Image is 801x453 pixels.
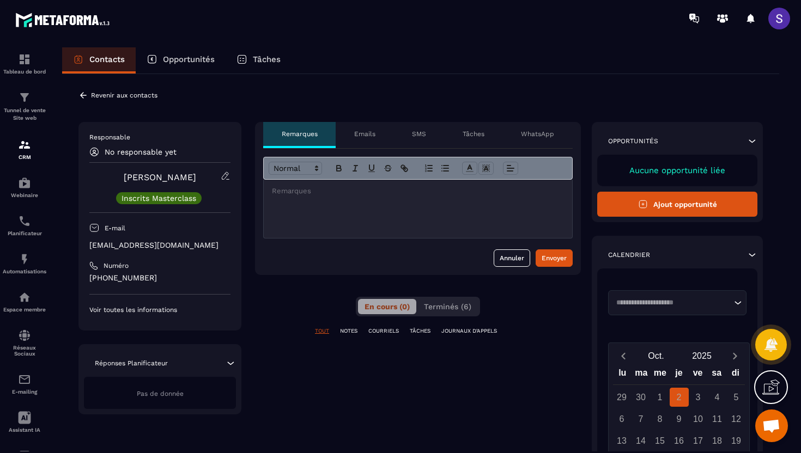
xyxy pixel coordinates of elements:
a: emailemailE-mailing [3,365,46,403]
img: email [18,373,31,386]
span: En cours (0) [365,302,410,311]
div: 9 [670,409,689,428]
p: Remarques [282,130,318,138]
p: No responsable yet [105,148,177,156]
p: E-mail [105,224,125,232]
p: Numéro [104,261,129,270]
div: 4 [708,388,727,407]
div: sa [707,365,726,384]
p: Emails [354,130,375,138]
p: Responsable [89,133,230,142]
button: Open months overlay [633,346,679,365]
div: 2 [670,388,689,407]
a: Tâches [226,47,292,74]
p: JOURNAUX D'APPELS [441,327,497,335]
div: ma [632,365,651,384]
a: schedulerschedulerPlanificateur [3,206,46,244]
button: Annuler [494,249,530,267]
p: E-mailing [3,389,46,395]
p: Inscrits Masterclass [122,194,196,202]
button: En cours (0) [358,299,416,314]
div: di [726,365,745,384]
p: Automatisations [3,268,46,274]
p: TOUT [315,327,329,335]
p: Réseaux Sociaux [3,345,46,357]
a: [PERSON_NAME] [124,172,196,182]
div: me [651,365,670,384]
button: Ajout opportunité [597,192,757,217]
a: automationsautomationsAutomatisations [3,244,46,283]
p: NOTES [340,327,357,335]
p: Voir toutes les informations [89,305,230,314]
button: Next month [725,348,745,363]
span: Terminés (6) [424,302,471,311]
span: Pas de donnée [137,390,184,397]
div: 7 [632,409,651,428]
a: social-networksocial-networkRéseaux Sociaux [3,321,46,365]
img: formation [18,91,31,104]
div: 12 [727,409,746,428]
a: formationformationTunnel de vente Site web [3,83,46,130]
p: Planificateur [3,230,46,236]
p: Aucune opportunité liée [608,166,747,175]
p: Contacts [89,54,125,64]
div: Search for option [608,290,747,315]
button: Previous month [613,348,633,363]
div: 15 [651,431,670,450]
div: 19 [727,431,746,450]
button: Open years overlay [679,346,725,365]
p: WhatsApp [521,130,554,138]
div: 3 [689,388,708,407]
img: formation [18,138,31,151]
a: formationformationTableau de bord [3,45,46,83]
div: 1 [651,388,670,407]
button: Envoyer [536,249,573,267]
img: formation [18,53,31,66]
p: Tâches [463,130,484,138]
input: Search for option [612,297,731,308]
p: Tâches [253,54,281,64]
div: je [670,365,689,384]
div: 10 [689,409,708,428]
p: Assistant IA [3,427,46,433]
img: automations [18,176,31,189]
p: TÂCHES [410,327,430,335]
div: 6 [612,409,632,428]
a: Contacts [62,47,136,74]
p: Opportunités [163,54,215,64]
p: Tunnel de vente Site web [3,107,46,122]
div: 16 [670,431,689,450]
div: 30 [632,388,651,407]
a: Assistant IA [3,403,46,441]
p: COURRIELS [368,327,399,335]
p: Tableau de bord [3,69,46,75]
p: Opportunités [608,137,658,145]
button: Terminés (6) [417,299,478,314]
img: scheduler [18,215,31,228]
a: automationsautomationsWebinaire [3,168,46,206]
p: SMS [412,130,426,138]
a: Opportunités [136,47,226,74]
div: Envoyer [542,253,567,264]
p: Revenir aux contacts [91,91,157,99]
p: [EMAIL_ADDRESS][DOMAIN_NAME] [89,240,230,250]
p: [PHONE_NUMBER] [89,273,230,283]
p: Espace membre [3,307,46,313]
a: automationsautomationsEspace membre [3,283,46,321]
p: Réponses Planificateur [95,359,168,368]
div: 14 [632,431,651,450]
div: 18 [708,431,727,450]
div: 13 [612,431,632,450]
div: lu [613,365,632,384]
img: automations [18,291,31,304]
div: 8 [651,409,670,428]
div: ve [688,365,707,384]
div: 29 [612,388,632,407]
p: Calendrier [608,250,650,259]
img: social-network [18,329,31,342]
div: 17 [689,431,708,450]
div: Ouvrir le chat [755,409,788,442]
img: automations [18,253,31,266]
a: formationformationCRM [3,130,46,168]
img: logo [15,10,113,30]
